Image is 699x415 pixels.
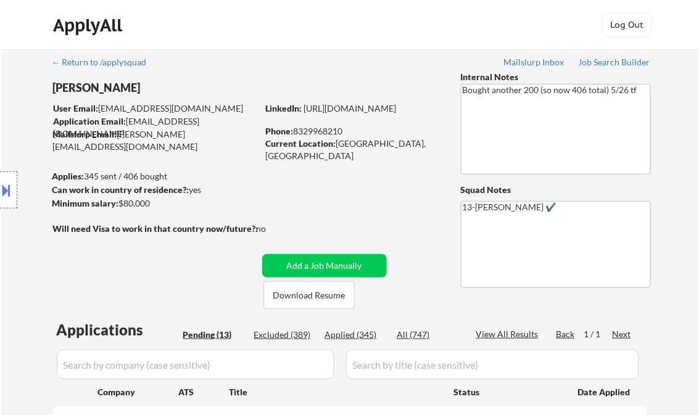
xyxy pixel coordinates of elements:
[52,58,159,67] div: ← Return to /applysquad
[504,58,566,67] div: Mailslurp Inbox
[263,281,355,309] button: Download Resume
[98,386,179,398] div: Company
[346,350,639,379] input: Search by title (case sensitive)
[183,329,245,341] div: Pending (13)
[266,138,440,162] div: [GEOGRAPHIC_DATA], [GEOGRAPHIC_DATA]
[476,328,542,340] div: View All Results
[461,71,651,83] div: Internal Notes
[257,223,292,235] div: no
[325,329,387,341] div: Applied (345)
[54,15,126,36] div: ApplyAll
[454,380,560,403] div: Status
[57,350,334,379] input: Search by company (case sensitive)
[579,57,651,70] a: Job Search Builder
[504,57,566,70] a: Mailslurp Inbox
[556,328,576,340] div: Back
[230,386,442,398] div: Title
[266,138,336,149] strong: Current Location:
[397,329,459,341] div: All (747)
[262,254,387,277] button: Add a Job Manually
[578,386,632,398] div: Date Applied
[603,12,652,37] button: Log Out
[613,328,632,340] div: Next
[57,323,179,337] div: Applications
[52,57,159,70] a: ← Return to /applysquad
[304,103,397,113] a: [URL][DOMAIN_NAME]
[266,126,294,136] strong: Phone:
[584,328,613,340] div: 1 / 1
[266,125,440,138] div: 8329968210
[579,58,651,67] div: Job Search Builder
[254,329,316,341] div: Excluded (389)
[266,103,302,113] strong: LinkedIn:
[461,184,651,196] div: Squad Notes
[179,386,230,398] div: ATS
